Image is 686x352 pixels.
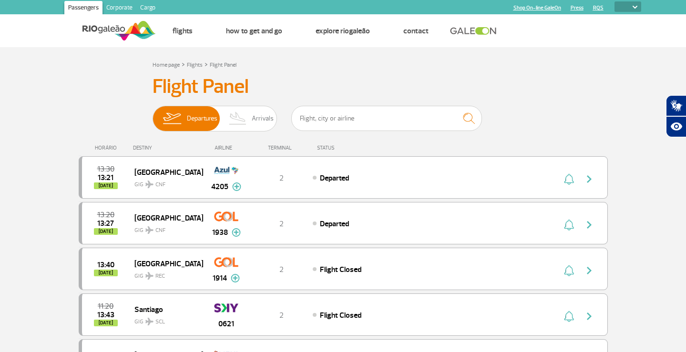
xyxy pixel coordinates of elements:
span: Arrivals [252,106,274,131]
span: CNF [155,181,165,189]
img: seta-direita-painel-voo.svg [584,265,595,276]
img: sino-painel-voo.svg [564,219,574,231]
span: 1938 [212,227,228,238]
img: destiny_airplane.svg [145,318,154,325]
img: destiny_airplane.svg [145,226,154,234]
span: Santiago [134,303,195,315]
div: STATUS [312,145,390,151]
span: SCL [155,318,165,326]
span: CNF [155,226,165,235]
div: HORÁRIO [82,145,133,151]
a: Corporate [102,1,136,16]
span: 2 [279,173,284,183]
span: Flight Closed [320,265,361,274]
span: 2 [279,311,284,320]
span: REC [155,272,165,281]
a: Shop On-line GaleOn [513,5,561,11]
img: mais-info-painel-voo.svg [232,228,241,237]
button: Abrir recursos assistivos. [666,116,686,137]
span: 4205 [211,181,228,192]
span: 2 [279,219,284,229]
span: [DATE] [94,228,118,235]
img: sino-painel-voo.svg [564,173,574,185]
span: GIG [134,175,195,189]
a: Flights [173,26,193,36]
img: mais-info-painel-voo.svg [232,182,241,191]
a: Contact [403,26,429,36]
span: [DATE] [94,270,118,276]
span: 2025-08-28 13:21:00 [98,174,113,181]
span: 2025-08-28 11:20:00 [98,303,113,310]
img: destiny_airplane.svg [145,181,154,188]
input: Flight, city or airline [291,106,482,131]
div: AIRLINE [203,145,250,151]
a: Home page [153,61,180,69]
img: sino-painel-voo.svg [564,265,574,276]
span: 0621 [218,318,234,330]
span: Flight Closed [320,311,361,320]
a: RQS [593,5,604,11]
span: 1914 [213,272,227,284]
span: 2025-08-28 13:27:00 [97,220,114,227]
span: 2025-08-28 13:20:00 [97,211,114,218]
img: slider-embarque [157,106,187,131]
div: TERMINAL [250,145,312,151]
span: [DATE] [94,320,118,326]
button: Abrir tradutor de língua de sinais. [666,95,686,116]
span: GIG [134,312,195,326]
a: Cargo [136,1,159,16]
span: [GEOGRAPHIC_DATA] [134,211,195,224]
img: seta-direita-painel-voo.svg [584,311,595,322]
a: How to get and go [226,26,282,36]
a: Passengers [64,1,102,16]
a: Flight Panel [210,61,236,69]
a: > [205,59,208,70]
span: GIG [134,267,195,281]
span: [GEOGRAPHIC_DATA] [134,166,195,178]
a: Press [571,5,584,11]
a: Explore RIOgaleão [316,26,370,36]
span: Departed [320,173,349,183]
img: mais-info-painel-voo.svg [231,274,240,282]
div: DESTINY [133,145,203,151]
span: Departures [187,106,217,131]
span: 2025-08-28 13:43:00 [97,312,114,318]
img: destiny_airplane.svg [145,272,154,280]
span: 2 [279,265,284,274]
span: Departed [320,219,349,229]
div: Plugin de acessibilidade da Hand Talk. [666,95,686,137]
h3: Flight Panel [153,75,534,99]
a: > [182,59,185,70]
img: slider-desembarque [224,106,252,131]
span: GIG [134,221,195,235]
img: seta-direita-painel-voo.svg [584,173,595,185]
img: sino-painel-voo.svg [564,311,574,322]
span: 2025-08-28 13:40:00 [97,261,114,268]
a: Flights [187,61,203,69]
span: [GEOGRAPHIC_DATA] [134,257,195,270]
span: [DATE] [94,182,118,189]
span: 2025-08-28 13:30:00 [97,166,114,172]
img: seta-direita-painel-voo.svg [584,219,595,231]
